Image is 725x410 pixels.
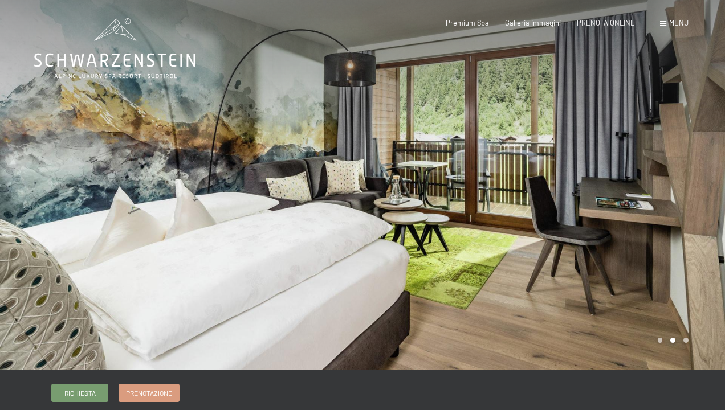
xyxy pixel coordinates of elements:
[669,18,689,27] span: Menu
[577,18,635,27] a: PRENOTA ONLINE
[446,18,489,27] a: Premium Spa
[505,18,561,27] a: Galleria immagini
[64,388,96,398] span: Richiesta
[52,384,108,401] a: Richiesta
[119,384,179,401] a: Prenotazione
[126,388,172,398] span: Prenotazione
